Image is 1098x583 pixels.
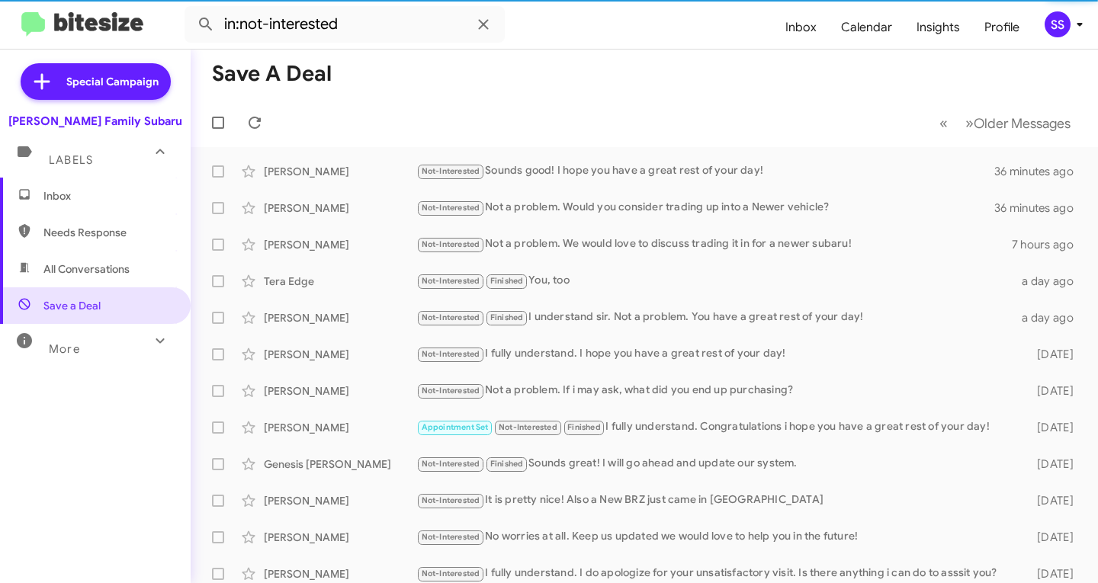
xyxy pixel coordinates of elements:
span: » [965,114,974,133]
span: Not-Interested [422,166,480,176]
span: Not-Interested [422,386,480,396]
div: [DATE] [1019,493,1086,508]
button: Next [956,107,1080,139]
span: Not-Interested [422,312,480,322]
div: [PERSON_NAME] Family Subaru [8,114,182,129]
span: Not-Interested [422,239,480,249]
div: Tera Edge [264,274,416,289]
span: Finished [490,459,524,469]
div: 36 minutes ago [994,164,1086,179]
div: It is pretty nice! Also a New BRZ just came in [GEOGRAPHIC_DATA] [416,492,1019,509]
div: 7 hours ago [1012,237,1086,252]
span: More [49,342,80,356]
div: [PERSON_NAME] [264,530,416,545]
div: Not a problem. If i may ask, what did you end up purchasing? [416,382,1019,399]
div: SS [1045,11,1071,37]
div: [PERSON_NAME] [264,347,416,362]
div: No worries at all. Keep us updated we would love to help you in the future! [416,528,1019,546]
button: SS [1032,11,1081,37]
div: [DATE] [1019,566,1086,581]
div: Not a problem. We would love to discuss trading it in for a newer subaru! [416,235,1012,253]
a: Inbox [773,5,829,50]
a: Special Campaign [21,63,171,100]
div: [DATE] [1019,347,1086,362]
span: Appointment Set [422,422,489,432]
div: [PERSON_NAME] [264,493,416,508]
span: Special Campaign [66,74,159,89]
div: I fully understand. I hope you have a great rest of your day! [416,345,1019,363]
div: Genesis [PERSON_NAME] [264,456,416,472]
div: Sounds great! I will go ahead and update our system. [416,455,1019,472]
div: [PERSON_NAME] [264,383,416,399]
span: Finished [490,312,524,322]
div: [PERSON_NAME] [264,164,416,179]
span: Finished [567,422,601,432]
div: [PERSON_NAME] [264,237,416,252]
span: Not-Interested [422,276,480,286]
span: Not-Interested [422,203,480,213]
div: [PERSON_NAME] [264,200,416,216]
div: I fully understand. Congratulations i hope you have a great rest of your day! [416,418,1019,436]
div: [PERSON_NAME] [264,420,416,435]
div: You, too [416,272,1019,290]
div: a day ago [1019,274,1086,289]
span: Not-Interested [422,495,480,505]
span: Not-Interested [422,569,480,578]
span: Older Messages [974,115,1071,132]
span: Labels [49,153,93,167]
div: a day ago [1019,310,1086,325]
div: Not a problem. Would you consider trading up into a Newer vehicle? [416,199,994,216]
a: Insights [904,5,972,50]
button: Previous [930,107,957,139]
div: [DATE] [1019,456,1086,472]
div: [PERSON_NAME] [264,566,416,581]
span: Save a Deal [43,298,101,313]
div: [DATE] [1019,383,1086,399]
span: All Conversations [43,261,130,277]
a: Calendar [829,5,904,50]
div: I fully understand. I do apologize for your unsatisfactory visit. Is there anything i can do to a... [416,565,1019,582]
div: [DATE] [1019,530,1086,545]
div: I understand sir. Not a problem. You have a great rest of your day! [416,309,1019,326]
input: Search [185,6,505,43]
span: Needs Response [43,225,173,240]
span: Not-Interested [422,532,480,542]
span: « [939,114,948,133]
span: Inbox [43,188,173,203]
div: [DATE] [1019,420,1086,435]
span: Not-Interested [499,422,557,432]
span: Not-Interested [422,349,480,359]
a: Profile [972,5,1032,50]
div: [PERSON_NAME] [264,310,416,325]
span: Not-Interested [422,459,480,469]
div: 36 minutes ago [994,200,1086,216]
nav: Page navigation example [931,107,1080,139]
span: Finished [490,276,524,286]
h1: Save a Deal [212,62,332,86]
div: Sounds good! I hope you have a great rest of your day! [416,162,994,180]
